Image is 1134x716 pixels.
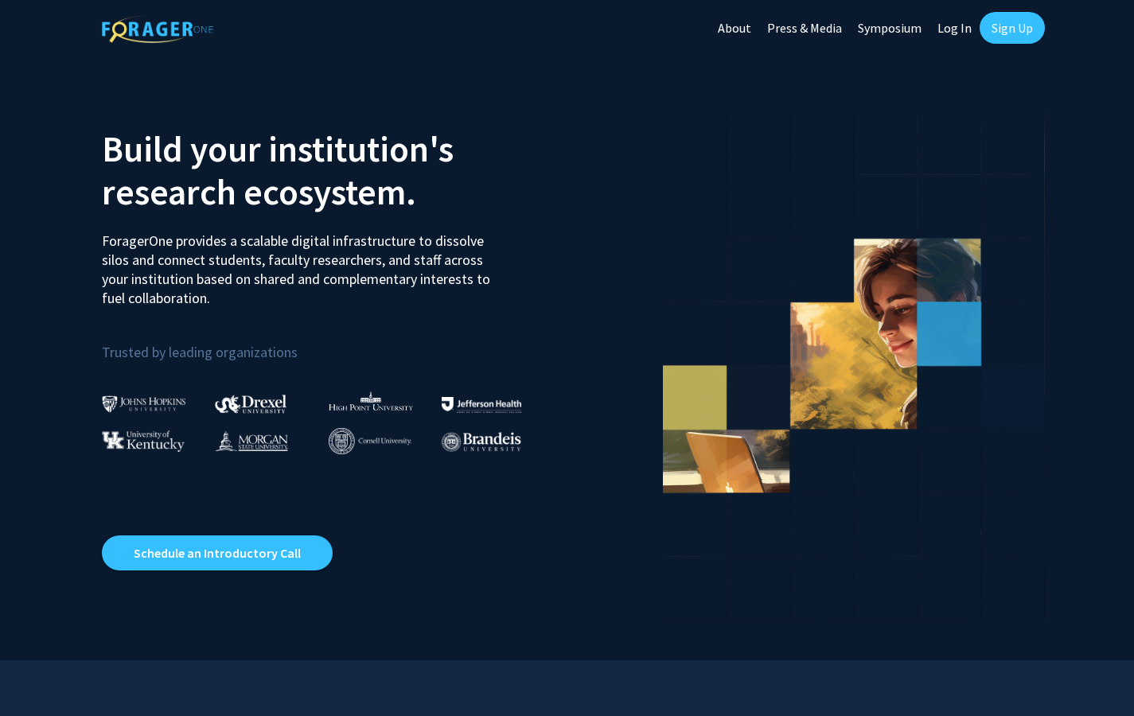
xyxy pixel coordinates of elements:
[215,430,288,451] img: Morgan State University
[442,397,521,412] img: Thomas Jefferson University
[442,432,521,452] img: Brandeis University
[102,15,213,43] img: ForagerOne Logo
[980,12,1045,44] a: Sign Up
[102,535,333,570] a: Opens in a new tab
[215,395,286,413] img: Drexel University
[329,428,411,454] img: Cornell University
[102,395,186,412] img: Johns Hopkins University
[12,644,68,704] iframe: Chat
[102,321,555,364] p: Trusted by leading organizations
[102,127,555,213] h2: Build your institution's research ecosystem.
[102,430,185,452] img: University of Kentucky
[329,391,413,411] img: High Point University
[102,220,501,308] p: ForagerOne provides a scalable digital infrastructure to dissolve silos and connect students, fac...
